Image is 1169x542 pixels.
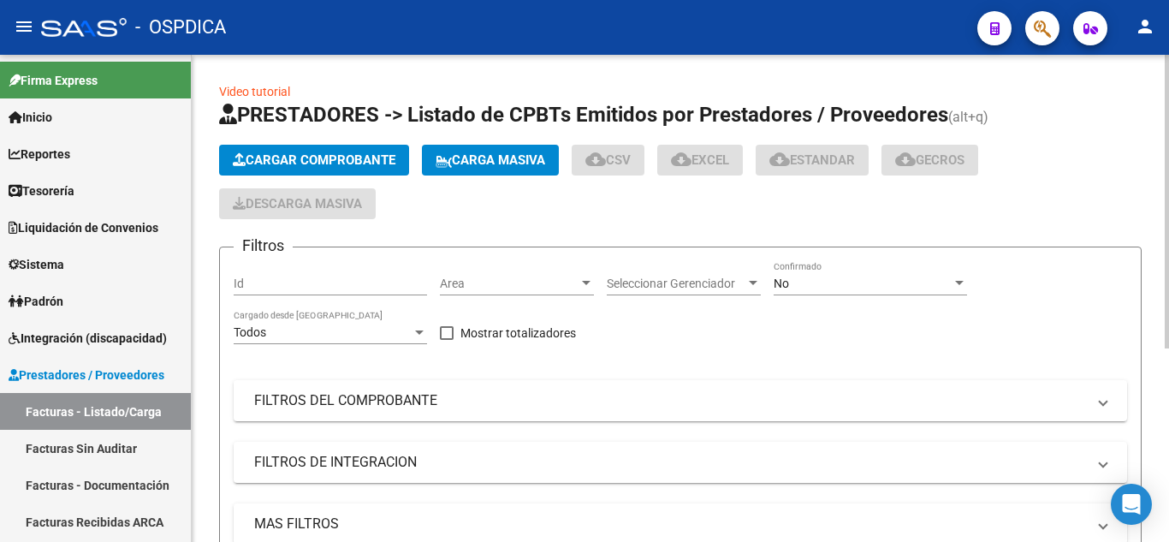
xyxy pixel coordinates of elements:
span: Firma Express [9,71,98,90]
span: Cargar Comprobante [233,152,395,168]
button: EXCEL [657,145,743,176]
mat-icon: cloud_download [895,149,916,170]
button: Gecros [881,145,978,176]
span: Sistema [9,255,64,274]
span: EXCEL [671,152,729,168]
span: Todos [234,325,266,339]
span: Mostrar totalizadores [460,323,576,343]
span: Seleccionar Gerenciador [607,277,745,291]
button: Descarga Masiva [219,188,376,219]
span: No [774,277,789,290]
mat-panel-title: FILTROS DEL COMPROBANTE [254,391,1086,410]
mat-icon: menu [14,16,34,37]
span: Area [440,277,579,291]
span: Padrón [9,292,63,311]
mat-expansion-panel-header: FILTROS DEL COMPROBANTE [234,380,1127,421]
mat-icon: cloud_download [671,149,691,170]
span: Estandar [769,152,855,168]
span: Gecros [895,152,964,168]
mat-icon: person [1135,16,1155,37]
span: Tesorería [9,182,74,200]
span: Reportes [9,145,70,164]
span: Descarga Masiva [233,196,362,211]
span: PRESTADORES -> Listado de CPBTs Emitidos por Prestadores / Proveedores [219,103,948,127]
button: Cargar Comprobante [219,145,409,176]
span: - OSPDICA [135,9,226,46]
button: Carga Masiva [422,145,559,176]
mat-icon: cloud_download [585,149,606,170]
button: Estandar [756,145,869,176]
span: Prestadores / Proveedores [9,366,164,384]
span: Carga Masiva [436,152,545,168]
span: Liquidación de Convenios [9,218,158,237]
mat-panel-title: MAS FILTROS [254,515,1086,533]
button: CSV [572,145,644,176]
div: Open Intercom Messenger [1111,484,1152,525]
span: (alt+q) [948,109,988,125]
span: CSV [585,152,631,168]
span: Inicio [9,108,52,127]
span: Integración (discapacidad) [9,329,167,348]
mat-expansion-panel-header: FILTROS DE INTEGRACION [234,442,1127,483]
mat-icon: cloud_download [769,149,790,170]
app-download-masive: Descarga masiva de comprobantes (adjuntos) [219,188,376,219]
h3: Filtros [234,234,293,258]
mat-panel-title: FILTROS DE INTEGRACION [254,453,1086,472]
a: Video tutorial [219,85,290,98]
